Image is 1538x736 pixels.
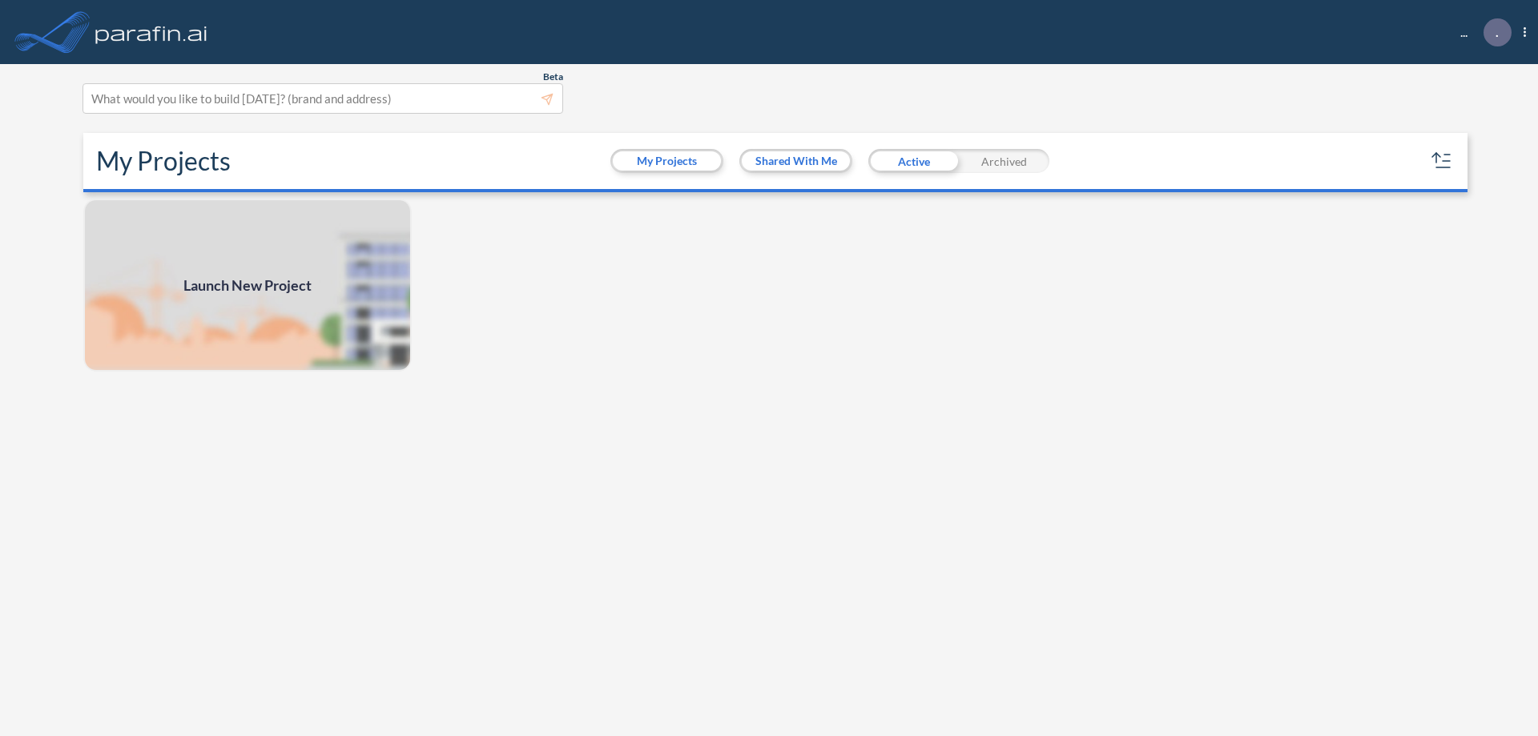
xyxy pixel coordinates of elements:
[543,70,563,83] span: Beta
[83,199,412,372] img: add
[1496,25,1499,39] p: .
[92,16,211,48] img: logo
[1436,18,1526,46] div: ...
[868,149,959,173] div: Active
[742,151,850,171] button: Shared With Me
[1429,148,1455,174] button: sort
[613,151,721,171] button: My Projects
[959,149,1049,173] div: Archived
[83,199,412,372] a: Launch New Project
[96,146,231,176] h2: My Projects
[183,275,312,296] span: Launch New Project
